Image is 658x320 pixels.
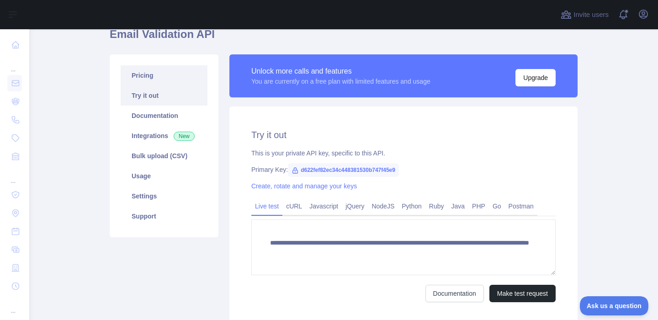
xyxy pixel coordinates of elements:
[251,182,357,190] a: Create, rotate and manage your keys
[121,146,207,166] a: Bulk upload (CSV)
[580,296,649,315] iframe: Toggle Customer Support
[7,55,22,73] div: ...
[174,132,195,141] span: New
[121,126,207,146] a: Integrations New
[121,106,207,126] a: Documentation
[251,149,556,158] div: This is your private API key, specific to this API.
[121,166,207,186] a: Usage
[573,10,609,20] span: Invite users
[121,186,207,206] a: Settings
[110,27,578,49] h1: Email Validation API
[121,206,207,226] a: Support
[251,66,430,77] div: Unlock more calls and features
[288,163,399,177] span: d622fef82ec34c448381530b747f45e9
[121,85,207,106] a: Try it out
[251,128,556,141] h2: Try it out
[7,296,22,315] div: ...
[425,285,484,302] a: Documentation
[342,199,368,213] a: jQuery
[425,199,448,213] a: Ruby
[282,199,306,213] a: cURL
[559,7,610,22] button: Invite users
[468,199,489,213] a: PHP
[489,285,556,302] button: Make test request
[368,199,398,213] a: NodeJS
[7,166,22,185] div: ...
[306,199,342,213] a: Javascript
[251,165,556,174] div: Primary Key:
[251,199,282,213] a: Live test
[448,199,469,213] a: Java
[398,199,425,213] a: Python
[251,77,430,86] div: You are currently on a free plan with limited features and usage
[505,199,537,213] a: Postman
[121,65,207,85] a: Pricing
[515,69,556,86] button: Upgrade
[489,199,505,213] a: Go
